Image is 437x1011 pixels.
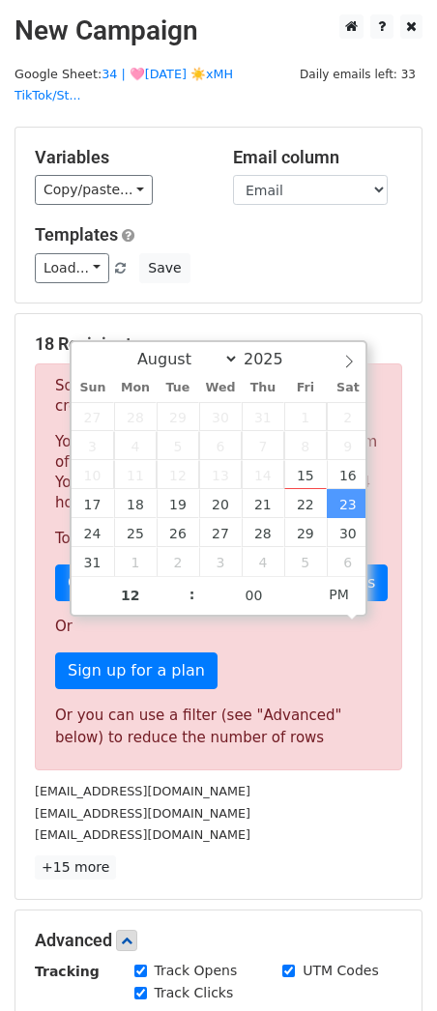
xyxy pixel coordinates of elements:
[35,806,250,821] small: [EMAIL_ADDRESS][DOMAIN_NAME]
[35,827,250,842] small: [EMAIL_ADDRESS][DOMAIN_NAME]
[199,382,242,394] span: Wed
[35,964,100,979] strong: Tracking
[284,382,327,394] span: Fri
[155,961,238,981] label: Track Opens
[340,918,437,1011] iframe: Chat Widget
[199,460,242,489] span: August 13, 2025
[72,576,189,615] input: Hour
[199,402,242,431] span: July 30, 2025
[72,489,114,518] span: August 17, 2025
[15,67,233,103] small: Google Sheet:
[55,432,382,513] p: Your current plan supports a daily maximum of . You've already sent in the last 24 hours.
[55,705,382,748] div: Or you can use a filter (see "Advanced" below) to reduce the number of rows
[114,547,157,576] span: September 1, 2025
[35,224,118,245] a: Templates
[114,402,157,431] span: July 28, 2025
[284,402,327,431] span: August 1, 2025
[55,617,382,637] p: Or
[239,350,308,368] input: Year
[35,175,153,205] a: Copy/paste...
[199,547,242,576] span: September 3, 2025
[327,402,369,431] span: August 2, 2025
[195,576,313,615] input: Minute
[242,518,284,547] span: August 28, 2025
[157,518,199,547] span: August 26, 2025
[312,575,365,614] span: Click to toggle
[114,489,157,518] span: August 18, 2025
[242,402,284,431] span: July 31, 2025
[327,489,369,518] span: August 23, 2025
[157,431,199,460] span: August 5, 2025
[72,402,114,431] span: July 27, 2025
[15,14,422,47] h2: New Campaign
[242,382,284,394] span: Thu
[157,489,199,518] span: August 19, 2025
[189,575,195,614] span: :
[72,547,114,576] span: August 31, 2025
[157,402,199,431] span: July 29, 2025
[55,652,218,689] a: Sign up for a plan
[35,147,204,168] h5: Variables
[284,547,327,576] span: September 5, 2025
[327,382,369,394] span: Sat
[72,518,114,547] span: August 24, 2025
[35,253,109,283] a: Load...
[55,376,382,417] p: Sorry, you don't have enough daily email credits to send these emails.
[242,460,284,489] span: August 14, 2025
[284,518,327,547] span: August 29, 2025
[35,333,402,355] h5: 18 Recipients
[284,431,327,460] span: August 8, 2025
[114,382,157,394] span: Mon
[35,784,250,798] small: [EMAIL_ADDRESS][DOMAIN_NAME]
[15,67,233,103] a: 34 | 🩷[DATE] ☀️xMH TikTok/St...
[327,431,369,460] span: August 9, 2025
[114,431,157,460] span: August 4, 2025
[293,64,422,85] span: Daily emails left: 33
[303,961,378,981] label: UTM Codes
[157,460,199,489] span: August 12, 2025
[327,518,369,547] span: August 30, 2025
[55,529,382,549] p: To send these emails, you can either:
[242,489,284,518] span: August 21, 2025
[242,547,284,576] span: September 4, 2025
[114,518,157,547] span: August 25, 2025
[284,460,327,489] span: August 15, 2025
[72,460,114,489] span: August 10, 2025
[35,930,402,951] h5: Advanced
[327,460,369,489] span: August 16, 2025
[139,253,189,283] button: Save
[157,547,199,576] span: September 2, 2025
[242,431,284,460] span: August 7, 2025
[199,518,242,547] span: August 27, 2025
[293,67,422,81] a: Daily emails left: 33
[72,431,114,460] span: August 3, 2025
[284,489,327,518] span: August 22, 2025
[233,147,402,168] h5: Email column
[199,489,242,518] span: August 20, 2025
[327,547,369,576] span: September 6, 2025
[114,460,157,489] span: August 11, 2025
[155,983,234,1003] label: Track Clicks
[72,382,114,394] span: Sun
[157,382,199,394] span: Tue
[199,431,242,460] span: August 6, 2025
[35,855,116,880] a: +15 more
[55,564,388,601] a: Choose a Google Sheet with fewer rows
